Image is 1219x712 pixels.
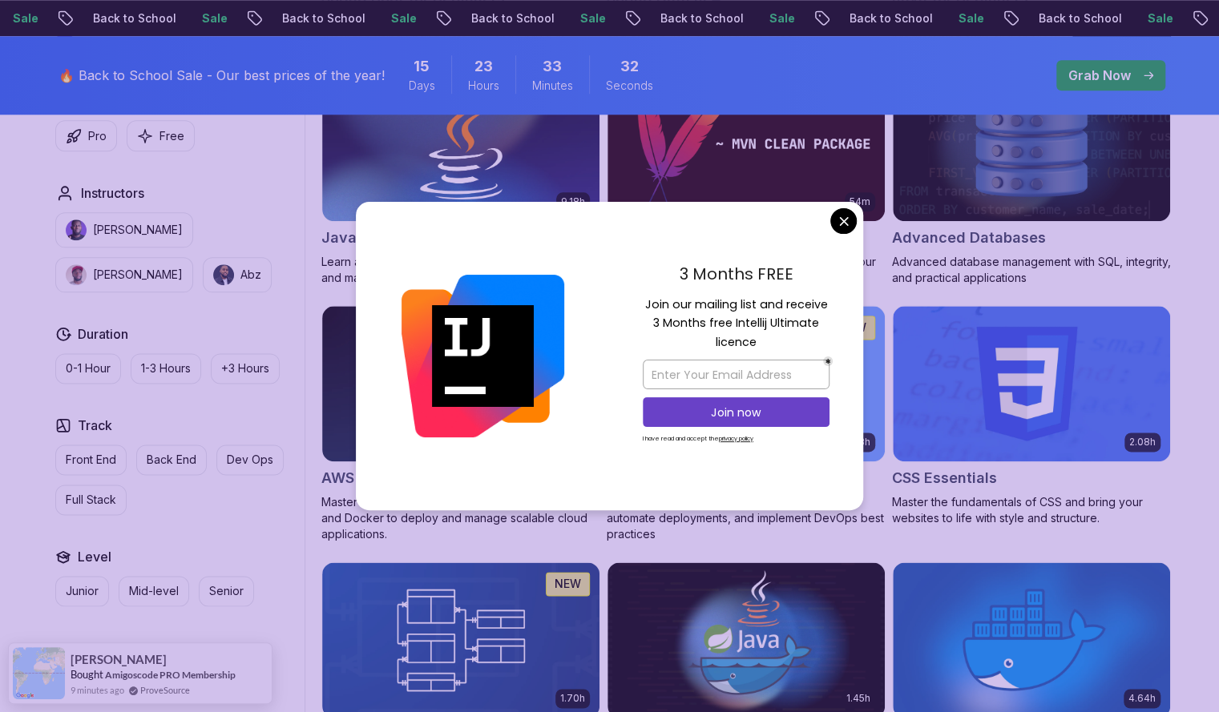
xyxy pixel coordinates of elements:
p: Back to School [641,10,750,26]
p: 1.70h [560,692,585,705]
img: instructor img [213,264,234,285]
p: Senior [209,583,244,599]
button: Free [127,120,195,151]
p: 9.18h [561,195,585,208]
p: Master AWS services like EC2, RDS, VPC, Route 53, and Docker to deploy and manage scalable cloud ... [321,494,600,542]
a: AWS for Developers card2.73hJUST RELEASEDAWS for DevelopersMaster AWS services like EC2, RDS, VPC... [321,305,600,542]
p: Learn advanced Java concepts to build scalable and maintainable applications. [321,254,600,286]
h2: Level [78,547,111,566]
button: Pro [55,120,117,151]
button: 0-1 Hour [55,353,121,384]
p: 1.45h [846,692,870,705]
span: Hours [468,78,499,94]
p: 0-1 Hour [66,360,111,376]
h2: Advanced Databases [892,227,1046,249]
button: +3 Hours [211,353,280,384]
img: CSS Essentials card [893,306,1170,461]
img: instructor img [66,264,87,285]
span: 23 Hours [474,55,493,78]
button: instructor imgAbz [203,257,272,292]
p: Sale [183,10,234,26]
h2: Java for Developers [321,227,466,249]
p: Free [159,128,184,144]
p: Back End [147,452,196,468]
img: Java for Developers card [322,66,599,222]
p: Front End [66,452,116,468]
p: Junior [66,583,99,599]
span: Days [409,78,435,94]
p: Back to School [1019,10,1128,26]
h2: Track [78,416,112,435]
p: Grab Now [1068,66,1131,85]
button: instructor img[PERSON_NAME] [55,257,193,292]
button: Back End [136,444,207,475]
p: Back to School [74,10,183,26]
p: Advanced database management with SQL, integrity, and practical applications [892,254,1171,286]
p: Sale [750,10,801,26]
span: 32 Seconds [620,55,639,78]
h2: Duration [78,324,128,344]
p: Sale [1128,10,1180,26]
button: instructor img[PERSON_NAME] [55,212,193,247]
p: Sale [561,10,612,26]
button: Senior [199,576,254,606]
p: Master the fundamentals of CSS and bring your websites to life with style and structure. [892,494,1171,526]
a: Maven Essentials card54mMaven EssentialsLearn how to use Maven to build and manage your Java proj... [607,66,886,287]
p: Sale [372,10,423,26]
span: 15 Days [414,55,430,78]
p: Back to School [452,10,561,26]
img: instructor img [66,219,87,240]
p: 2.08h [1129,436,1156,449]
span: Seconds [606,78,653,94]
p: +3 Hours [221,360,269,376]
img: provesource social proof notification image [13,647,65,699]
p: 1-3 Hours [141,360,191,376]
p: Sale [939,10,991,26]
span: Bought [71,668,103,681]
img: AWS for Developers card [322,306,599,461]
a: CSS Essentials card2.08hCSS EssentialsMaster the fundamentals of CSS and bring your websites to l... [892,305,1171,526]
p: Master CI/CD pipelines with GitHub Actions, automate deployments, and implement DevOps best pract... [607,494,886,542]
span: [PERSON_NAME] [71,653,167,666]
a: Amigoscode PRO Membership [105,669,236,681]
p: Back to School [830,10,939,26]
button: Junior [55,576,109,606]
p: 4.64h [1128,692,1156,705]
button: 1-3 Hours [131,353,201,384]
span: 9 minutes ago [71,683,124,697]
p: Abz [240,267,261,283]
p: 54m [850,195,870,208]
span: Minutes [532,78,573,94]
h2: Instructors [81,183,144,203]
span: 33 Minutes [543,55,562,78]
h2: CSS Essentials [892,467,997,489]
p: NEW [555,576,581,592]
a: Advanced Databases cardAdvanced DatabasesAdvanced database management with SQL, integrity, and pr... [892,66,1171,287]
img: Maven Essentials card [607,66,885,222]
a: Java for Developers card9.18hJava for DevelopersLearn advanced Java concepts to build scalable an... [321,66,600,287]
p: 🔥 Back to School Sale - Our best prices of the year! [59,66,385,85]
button: Dev Ops [216,444,284,475]
p: Pro [88,128,107,144]
p: Mid-level [129,583,179,599]
p: [PERSON_NAME] [93,222,183,238]
button: Mid-level [119,576,189,606]
p: [PERSON_NAME] [93,267,183,283]
button: Full Stack [55,485,127,515]
p: Dev Ops [227,452,273,468]
img: Advanced Databases card [893,66,1170,222]
a: ProveSource [140,683,190,697]
button: Front End [55,444,127,475]
h2: AWS for Developers [321,467,464,489]
p: Full Stack [66,492,116,508]
p: Back to School [263,10,372,26]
